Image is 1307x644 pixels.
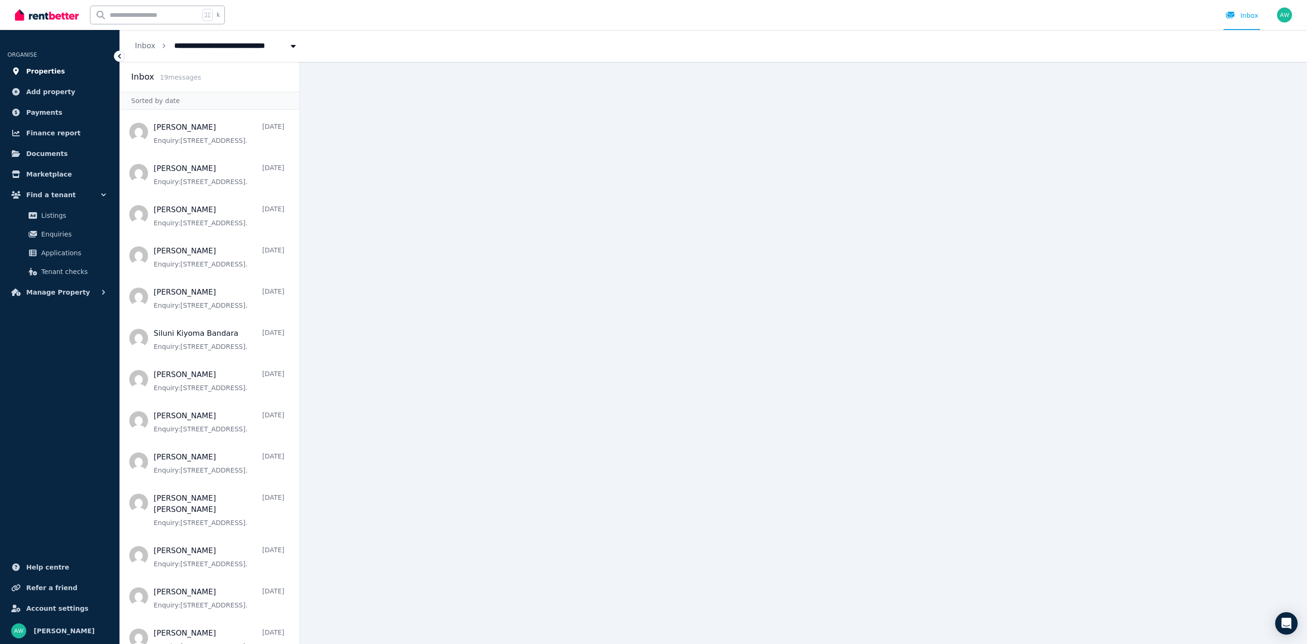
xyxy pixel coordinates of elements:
span: Enquiries [41,229,104,240]
a: Inbox [135,41,156,50]
span: Refer a friend [26,582,77,593]
div: Open Intercom Messenger [1275,612,1298,635]
nav: Message list [120,110,299,644]
button: Find a tenant [7,185,112,204]
span: Listings [41,210,104,221]
span: Documents [26,148,68,159]
img: RentBetter [15,8,79,22]
img: Andrew Wong [1277,7,1292,22]
a: Properties [7,62,112,81]
button: Manage Property [7,283,112,302]
span: Payments [26,107,62,118]
a: [PERSON_NAME][DATE]Enquiry:[STREET_ADDRESS]. [154,586,284,610]
h2: Inbox [131,70,154,83]
span: Manage Property [26,287,90,298]
a: [PERSON_NAME] [PERSON_NAME][DATE]Enquiry:[STREET_ADDRESS]. [154,493,284,527]
span: k [216,11,220,19]
a: [PERSON_NAME][DATE]Enquiry:[STREET_ADDRESS]. [154,452,284,475]
span: Add property [26,86,75,97]
span: Marketplace [26,169,72,180]
a: [PERSON_NAME][DATE]Enquiry:[STREET_ADDRESS]. [154,163,284,186]
a: Siluni Kiyoma Bandara[DATE]Enquiry:[STREET_ADDRESS]. [154,328,284,351]
a: [PERSON_NAME][DATE]Enquiry:[STREET_ADDRESS]. [154,545,284,569]
a: [PERSON_NAME][DATE]Enquiry:[STREET_ADDRESS]. [154,122,284,145]
span: Applications [41,247,104,259]
a: [PERSON_NAME][DATE]Enquiry:[STREET_ADDRESS]. [154,287,284,310]
a: Marketplace [7,165,112,184]
a: Enquiries [11,225,108,244]
img: Andrew Wong [11,623,26,638]
a: Tenant checks [11,262,108,281]
span: Tenant checks [41,266,104,277]
span: [PERSON_NAME] [34,625,95,637]
a: [PERSON_NAME][DATE]Enquiry:[STREET_ADDRESS]. [154,369,284,392]
span: Find a tenant [26,189,76,200]
a: Help centre [7,558,112,577]
a: Refer a friend [7,578,112,597]
span: 19 message s [160,74,201,81]
div: Inbox [1225,11,1258,20]
a: Applications [11,244,108,262]
a: Finance report [7,124,112,142]
a: Listings [11,206,108,225]
a: [PERSON_NAME][DATE]Enquiry:[STREET_ADDRESS]. [154,204,284,228]
span: Help centre [26,562,69,573]
div: Sorted by date [120,92,299,110]
span: Account settings [26,603,89,614]
span: Finance report [26,127,81,139]
a: Payments [7,103,112,122]
a: [PERSON_NAME][DATE]Enquiry:[STREET_ADDRESS]. [154,410,284,434]
nav: Breadcrumb [120,30,313,62]
a: Account settings [7,599,112,618]
a: [PERSON_NAME][DATE]Enquiry:[STREET_ADDRESS]. [154,245,284,269]
a: Documents [7,144,112,163]
span: ORGANISE [7,52,37,58]
span: Properties [26,66,65,77]
a: Add property [7,82,112,101]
